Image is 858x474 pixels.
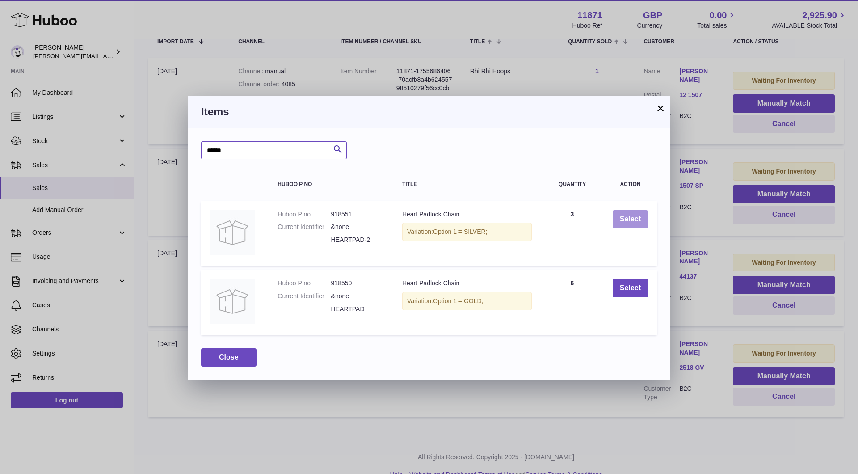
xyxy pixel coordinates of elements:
td: 3 [541,201,604,266]
th: Quantity [541,173,604,196]
h3: Items [201,105,657,119]
div: Heart Padlock Chain [402,279,532,288]
img: Heart Padlock Chain [210,210,255,255]
th: Title [393,173,541,196]
dd: &none [331,223,384,231]
td: 6 [541,270,604,335]
th: Huboo P no [269,173,393,196]
dt: Huboo P no [278,279,331,288]
dd: 918550 [331,279,384,288]
dd: &none [331,292,384,300]
th: Action [604,173,657,196]
div: Heart Padlock Chain [402,210,532,219]
dt: Current Identifier [278,223,331,231]
button: × [655,103,666,114]
span: Close [219,353,239,361]
dt: Huboo P no [278,210,331,219]
span: Option 1 = GOLD; [433,297,483,305]
dd: HEARTPAD-2 [331,236,384,244]
dd: HEARTPAD [331,305,384,313]
img: Heart Padlock Chain [210,279,255,324]
dt: Current Identifier [278,292,331,300]
dd: 918551 [331,210,384,219]
button: Select [613,210,648,229]
button: Select [613,279,648,297]
button: Close [201,348,257,367]
div: Variation: [402,223,532,241]
div: Variation: [402,292,532,310]
span: Option 1 = SILVER; [433,228,488,235]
